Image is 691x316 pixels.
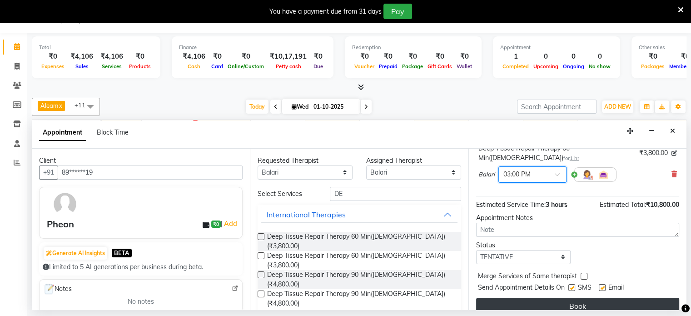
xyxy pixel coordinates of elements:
div: ₹4,106 [67,51,97,62]
button: Book [476,298,679,314]
span: ₹0 [211,221,221,228]
button: ADD NEW [602,100,633,113]
a: Add [223,218,239,229]
div: Appointment [500,44,613,51]
button: +91 [39,166,58,180]
i: Edit price [671,150,677,156]
div: International Therapies [267,209,346,220]
img: Hairdresser.png [582,169,592,180]
span: Estimated Service Time: [476,201,546,209]
div: 0 [531,51,561,62]
span: Prepaid [377,63,400,70]
span: Online/Custom [225,63,266,70]
div: ₹4,106 [97,51,127,62]
span: Today [246,100,268,114]
span: Voucher [352,63,377,70]
button: Close [666,124,679,138]
a: x [58,102,62,109]
span: Expenses [39,63,67,70]
div: Deep Tissue Repair Therapy 60 Min([DEMOGRAPHIC_DATA]) [478,144,636,163]
img: avatar [52,191,78,217]
span: Balari [478,170,495,179]
span: Completed [500,63,531,70]
span: Wallet [454,63,474,70]
div: Status [476,241,571,250]
span: Aleam [40,102,58,109]
div: Pheon [47,217,74,231]
span: ₹10,800.00 [646,201,679,209]
span: Email [608,283,624,294]
span: Services [99,63,124,70]
div: ₹0 [225,51,266,62]
span: Estimated Total: [600,201,646,209]
span: Deep Tissue Repair Therapy 90 Min([DEMOGRAPHIC_DATA]) (₹4,800.00) [267,270,453,289]
span: ₹3,800.00 [639,148,668,158]
span: Package [400,63,425,70]
small: for [563,155,579,161]
span: +11 [75,101,92,109]
div: ₹0 [400,51,425,62]
span: Upcoming [531,63,561,70]
div: ₹0 [352,51,377,62]
span: Due [311,63,325,70]
span: Sales [73,63,91,70]
input: Search by Name/Mobile/Email/Code [58,166,243,180]
div: 0 [561,51,587,62]
div: ₹10,17,191 [266,51,310,62]
div: 0 [587,51,613,62]
span: Cash [185,63,203,70]
input: Search by service name [330,187,461,201]
span: Block Time [97,128,129,136]
div: Select Services [251,189,323,199]
span: Petty cash [273,63,303,70]
div: Total [39,44,153,51]
span: No show [587,63,613,70]
span: Gift Cards [425,63,454,70]
span: Deep Tissue Repair Therapy 90 Min([DEMOGRAPHIC_DATA]) (₹4,800.00) [267,289,453,308]
div: Finance [179,44,326,51]
div: ₹4,106 [179,51,209,62]
div: ₹0 [127,51,153,62]
div: ₹0 [377,51,400,62]
span: Products [127,63,153,70]
div: You have a payment due from 31 days [269,7,382,16]
div: ₹0 [39,51,67,62]
span: Packages [639,63,667,70]
div: Appointment Notes [476,213,679,223]
input: Search Appointment [517,100,597,114]
button: International Therapies [261,206,457,223]
span: Wed [289,103,311,110]
button: Generate AI Insights [44,247,107,260]
span: Card [209,63,225,70]
img: Interior.png [598,169,609,180]
span: Ongoing [561,63,587,70]
span: Send Appointment Details On [478,283,565,294]
div: ₹0 [639,51,667,62]
div: 1 [500,51,531,62]
div: Limited to 5 AI generations per business during beta. [43,262,239,272]
input: 2025-10-01 [311,100,356,114]
span: Merge Services of Same therapist [478,271,577,283]
div: Requested Therapist [258,156,353,166]
div: Redemption [352,44,474,51]
div: ₹0 [425,51,454,62]
span: ADD NEW [604,103,631,110]
div: Assigned Therapist [366,156,461,166]
span: Deep Tissue Repair Therapy 60 Min([DEMOGRAPHIC_DATA]) (₹3,800.00) [267,251,453,270]
span: | [221,218,239,229]
span: Notes [43,283,72,295]
span: SMS [578,283,592,294]
div: ₹0 [310,51,326,62]
span: Appointment [39,125,86,141]
span: No notes [128,297,154,306]
div: ₹0 [209,51,225,62]
button: Pay [383,4,412,19]
span: Deep Tissue Repair Therapy 60 Min([DEMOGRAPHIC_DATA]) (₹3,800.00) [267,232,453,251]
div: Client [39,156,243,166]
span: 3 hours [546,201,567,209]
div: ₹0 [454,51,474,62]
span: 1 hr [570,155,579,161]
span: BETA [112,249,132,257]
